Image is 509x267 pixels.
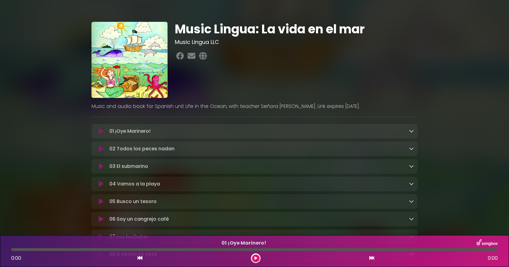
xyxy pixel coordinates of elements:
p: 01 ¡Oye Marinero! [109,128,409,135]
span: 0:00 [11,255,21,262]
span: 0:00 [488,255,498,262]
h1: Music Lingua: La vida en el mar [175,22,418,36]
p: 06 Soy un cangrejo café [109,215,409,223]
img: songbox-logo-white.png [477,239,498,247]
p: 03 El submarino [109,163,409,170]
p: 04 Vamos a la playa [109,180,409,188]
h3: Music Lingua LLC [175,39,418,45]
p: 07 Las burbujas [109,233,409,240]
p: 05 Busco un tesoro [109,198,409,205]
p: Music and audio book for Spanish unit Life in the Ocean, with teacher Señora [PERSON_NAME]. Link ... [91,103,418,110]
p: 01 ¡Oye Marinero! [11,239,477,247]
p: 02 Todos los peces nadan [109,145,409,152]
img: 1gTXAiTTHPbHeG12ZIqQ [91,22,168,98]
